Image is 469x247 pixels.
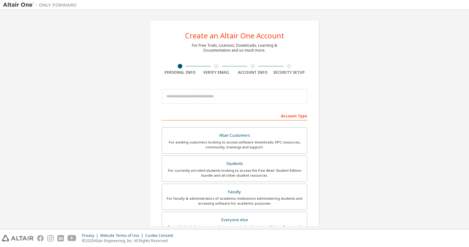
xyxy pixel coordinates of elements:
img: Altair One [3,2,80,8]
div: Create an Altair One Account [185,32,284,39]
div: For currently enrolled students looking to access the free Altair Student Edition bundle and all ... [166,168,303,178]
img: facebook.svg [37,235,44,241]
div: For Free Trials, Licenses, Downloads, Learning & Documentation and so much more. [192,43,277,53]
div: Altair Customers [166,131,303,140]
div: Cookie Consent [145,233,177,238]
img: linkedin.svg [57,235,64,241]
img: instagram.svg [47,235,54,241]
div: Website Terms of Use [100,233,145,238]
div: For individuals, businesses and everyone else looking to try Altair software and explore our prod... [166,224,303,234]
div: Security Setup [271,70,308,75]
div: Everyone else [166,216,303,224]
div: For existing customers looking to access software downloads, HPC resources, community, trainings ... [166,140,303,150]
div: Privacy [82,233,100,238]
div: Personal Info [162,70,198,75]
div: For faculty & administrators of academic institutions administering students and accessing softwa... [166,196,303,206]
p: © 2025 Altair Engineering, Inc. All Rights Reserved. [82,238,177,243]
img: altair_logo.svg [2,235,33,241]
div: Account Info [234,70,271,75]
div: Account Type [162,111,307,120]
div: Verify Email [198,70,235,75]
img: youtube.svg [68,235,76,241]
div: Faculty [166,188,303,196]
div: Students [166,159,303,168]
